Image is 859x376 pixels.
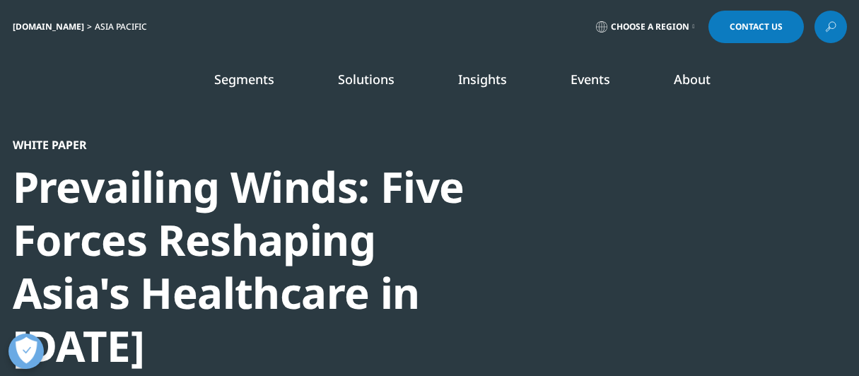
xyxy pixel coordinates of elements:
[13,20,84,33] a: [DOMAIN_NAME]
[13,138,498,152] div: White Paper
[674,71,711,88] a: About
[13,73,126,93] img: IQVIA Healthcare Information Technology and Pharma Clinical Research Company
[13,160,498,372] div: Prevailing Winds: Five Forces Reshaping Asia's Healthcare in [DATE]
[458,71,507,88] a: Insights
[8,334,44,369] button: Open Preferences
[214,71,274,88] a: Segments
[132,49,847,116] nav: Primary
[571,71,610,88] a: Events
[338,71,395,88] a: Solutions
[708,11,804,43] a: Contact Us
[95,21,153,33] div: Asia Pacific
[611,21,689,33] span: Choose a Region
[730,23,783,31] span: Contact Us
